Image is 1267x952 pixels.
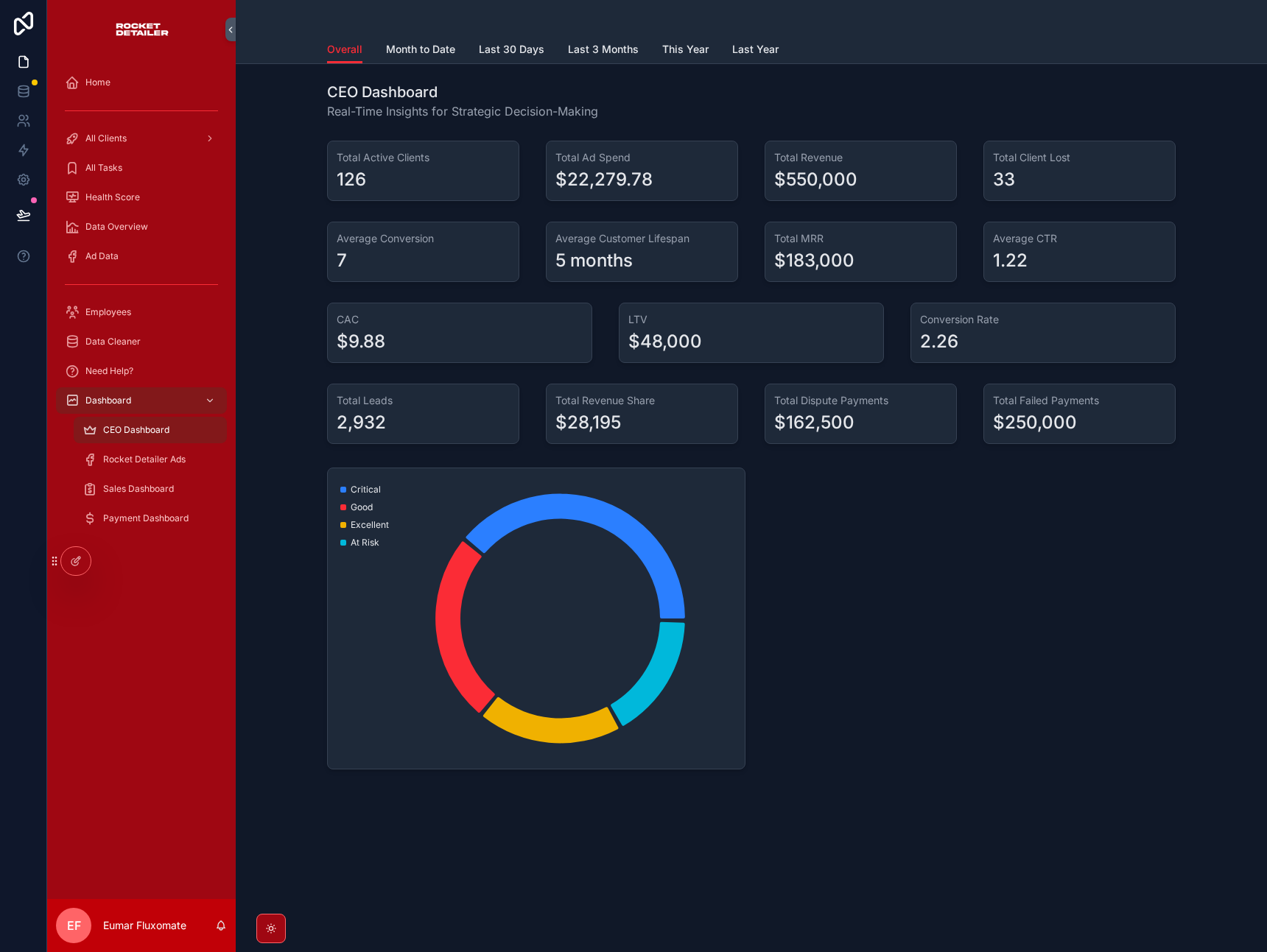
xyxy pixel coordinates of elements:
[993,393,1166,408] h3: Total Failed Payments
[74,505,227,532] a: Payment Dashboard
[774,393,947,408] h3: Total Dispute Payments
[337,231,510,246] h3: Average Conversion
[85,250,119,262] span: Ad Data
[555,150,729,165] h3: Total Ad Spend
[103,454,186,465] span: Rocket Detailer Ads
[337,312,583,327] h3: CAC
[103,483,174,495] span: Sales Dashboard
[337,150,510,165] h3: Total Active Clients
[920,330,958,353] div: 2.26
[337,411,386,434] div: 2,932
[662,36,709,66] a: This Year
[85,191,140,203] span: Health Score
[920,312,1166,327] h3: Conversion Rate
[993,411,1077,434] div: $250,000
[47,59,236,551] div: scrollable content
[337,168,366,191] div: 126
[628,312,874,327] h3: LTV
[85,306,131,318] span: Employees
[386,36,455,66] a: Month to Date
[56,328,227,355] a: Data Cleaner
[85,162,122,174] span: All Tasks
[85,365,133,377] span: Need Help?
[67,917,81,934] span: EF
[993,150,1166,165] h3: Total Client Lost
[337,330,385,353] div: $9.88
[732,42,779,57] span: Last Year
[993,249,1028,272] div: 1.22
[993,231,1166,246] h3: Average CTR
[337,249,347,272] div: 7
[74,446,227,473] a: Rocket Detailer Ads
[351,501,373,513] span: Good
[74,476,227,502] a: Sales Dashboard
[56,387,227,414] a: Dashboard
[732,36,779,66] a: Last Year
[774,150,947,165] h3: Total Revenue
[114,18,169,41] img: App logo
[56,358,227,384] a: Need Help?
[327,36,362,64] a: Overall
[351,519,389,531] span: Excellent
[555,411,621,434] div: $28,195
[774,168,857,191] div: $550,000
[85,336,141,348] span: Data Cleaner
[103,424,169,436] span: CEO Dashboard
[662,42,709,57] span: This Year
[85,133,127,144] span: All Clients
[479,42,544,57] span: Last 30 Days
[56,155,227,181] a: All Tasks
[56,184,227,211] a: Health Score
[568,36,639,66] a: Last 3 Months
[386,42,455,57] span: Month to Date
[337,393,510,408] h3: Total Leads
[56,214,227,240] a: Data Overview
[103,918,186,933] p: Eumar Fluxomate
[327,102,598,120] span: Real-Time Insights for Strategic Decision-Making
[774,249,854,272] div: $183,000
[993,168,1015,191] div: 33
[555,168,653,191] div: $22,279.78
[85,221,148,233] span: Data Overview
[85,77,110,88] span: Home
[56,243,227,269] a: Ad Data
[555,393,729,408] h3: Total Revenue Share
[774,231,947,246] h3: Total MRR
[628,330,702,353] div: $48,000
[85,395,131,406] span: Dashboard
[327,82,598,102] h1: CEO Dashboard
[337,477,736,760] div: chart
[555,231,729,246] h3: Average Customer Lifespan
[56,69,227,96] a: Home
[774,411,854,434] div: $162,500
[351,484,381,496] span: Critical
[555,249,633,272] div: 5 months
[479,36,544,66] a: Last 30 Days
[56,125,227,152] a: All Clients
[327,42,362,57] span: Overall
[568,42,639,57] span: Last 3 Months
[56,299,227,325] a: Employees
[103,512,189,524] span: Payment Dashboard
[351,537,379,549] span: At Risk
[74,417,227,443] a: CEO Dashboard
